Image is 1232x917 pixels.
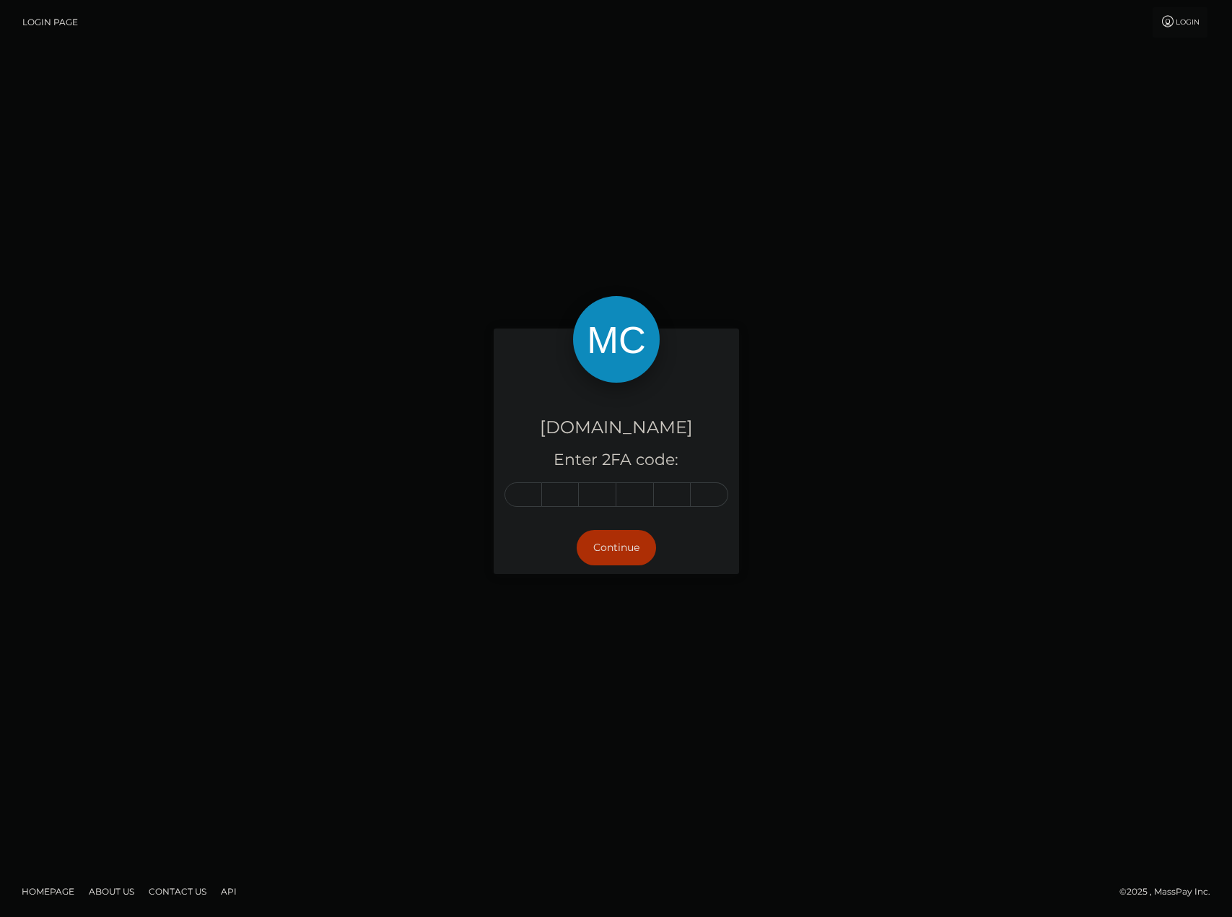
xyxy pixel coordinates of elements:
button: Continue [577,530,656,565]
a: API [215,880,243,903]
div: © 2025 , MassPay Inc. [1119,884,1221,900]
h4: [DOMAIN_NAME] [504,415,728,440]
a: Login Page [22,7,78,38]
a: About Us [83,880,140,903]
a: Contact Us [143,880,212,903]
a: Login [1153,7,1207,38]
img: McLuck.com [573,296,660,383]
h5: Enter 2FA code: [504,449,728,471]
a: Homepage [16,880,80,903]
